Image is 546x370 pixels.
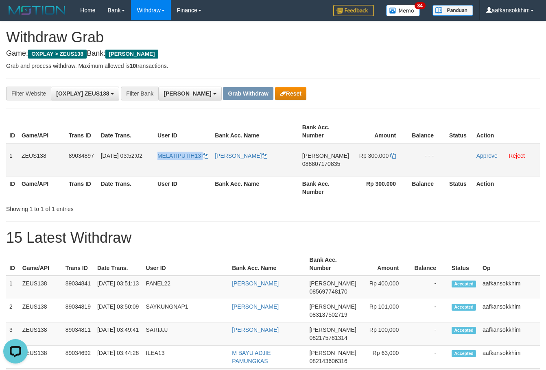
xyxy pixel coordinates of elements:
[66,120,98,143] th: Trans ID
[452,327,476,334] span: Accepted
[94,252,143,276] th: Date Trans.
[448,252,479,276] th: Status
[408,143,446,176] td: - - -
[154,120,212,143] th: User ID
[299,120,352,143] th: Bank Acc. Number
[98,120,154,143] th: Date Trans.
[452,281,476,287] span: Accepted
[479,346,540,369] td: aafkansokkhim
[215,152,267,159] a: [PERSON_NAME]
[6,322,19,346] td: 3
[18,176,66,199] th: Game/API
[386,5,420,16] img: Button%20Memo.svg
[129,63,136,69] strong: 10
[62,276,94,299] td: 89034841
[164,90,211,97] span: [PERSON_NAME]
[6,143,18,176] td: 1
[94,299,143,322] td: [DATE] 03:50:09
[98,176,154,199] th: Date Trans.
[212,176,299,199] th: Bank Acc. Name
[19,299,62,322] td: ZEUS138
[18,120,66,143] th: Game/API
[452,304,476,311] span: Accepted
[509,152,525,159] a: Reject
[105,50,158,59] span: [PERSON_NAME]
[309,303,356,310] span: [PERSON_NAME]
[360,322,411,346] td: Rp 100,000
[275,87,306,100] button: Reset
[232,350,271,364] a: M BAYU ADJIE PAMUNGKAS
[309,280,356,287] span: [PERSON_NAME]
[360,276,411,299] td: Rp 400,000
[473,176,540,199] th: Action
[56,90,109,97] span: [OXPLAY] ZEUS138
[309,311,347,318] span: Copy 083137502719 to clipboard
[309,326,356,333] span: [PERSON_NAME]
[411,322,448,346] td: -
[157,152,201,159] span: MELATIPUTIH13
[229,252,306,276] th: Bank Acc. Name
[143,322,229,346] td: SARIJJJ
[360,252,411,276] th: Amount
[309,350,356,356] span: [PERSON_NAME]
[446,176,473,199] th: Status
[6,29,540,46] h1: Withdraw Grab
[143,276,229,299] td: PANEL22
[232,303,279,310] a: [PERSON_NAME]
[232,280,279,287] a: [PERSON_NAME]
[479,252,540,276] th: Op
[309,358,347,364] span: Copy 082143606316 to clipboard
[6,202,221,213] div: Showing 1 to 1 of 1 entries
[479,276,540,299] td: aafkansokkhim
[62,322,94,346] td: 89034811
[69,152,94,159] span: 89034897
[19,252,62,276] th: Game/API
[6,62,540,70] p: Grab and process withdraw. Maximum allowed is transactions.
[6,252,19,276] th: ID
[94,276,143,299] td: [DATE] 03:51:13
[352,120,408,143] th: Amount
[476,152,498,159] a: Approve
[158,87,221,100] button: [PERSON_NAME]
[360,299,411,322] td: Rp 101,000
[390,152,396,159] a: Copy 300000 to clipboard
[121,87,158,100] div: Filter Bank
[408,120,446,143] th: Balance
[452,350,476,357] span: Accepted
[6,4,68,16] img: MOTION_logo.png
[446,120,473,143] th: Status
[18,143,66,176] td: ZEUS138
[6,230,540,246] h1: 15 Latest Withdraw
[411,299,448,322] td: -
[302,152,349,159] span: [PERSON_NAME]
[62,252,94,276] th: Trans ID
[28,50,87,59] span: OXPLAY > ZEUS138
[94,346,143,369] td: [DATE] 03:44:28
[19,322,62,346] td: ZEUS138
[212,120,299,143] th: Bank Acc. Name
[3,3,28,28] button: Open LiveChat chat widget
[411,252,448,276] th: Balance
[154,176,212,199] th: User ID
[143,252,229,276] th: User ID
[306,252,359,276] th: Bank Acc. Number
[360,346,411,369] td: Rp 63,000
[359,152,389,159] span: Rp 300.000
[101,152,142,159] span: [DATE] 03:52:02
[62,346,94,369] td: 89034692
[309,335,347,341] span: Copy 082175781314 to clipboard
[62,299,94,322] td: 89034819
[408,176,446,199] th: Balance
[66,176,98,199] th: Trans ID
[352,176,408,199] th: Rp 300.000
[415,2,426,9] span: 34
[6,276,19,299] td: 1
[51,87,119,100] button: [OXPLAY] ZEUS138
[232,326,279,333] a: [PERSON_NAME]
[479,299,540,322] td: aafkansokkhim
[6,87,51,100] div: Filter Website
[19,346,62,369] td: ZEUS138
[143,346,229,369] td: ILEA13
[143,299,229,322] td: SAYKUNGNAP1
[157,152,208,159] a: MELATIPUTIH13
